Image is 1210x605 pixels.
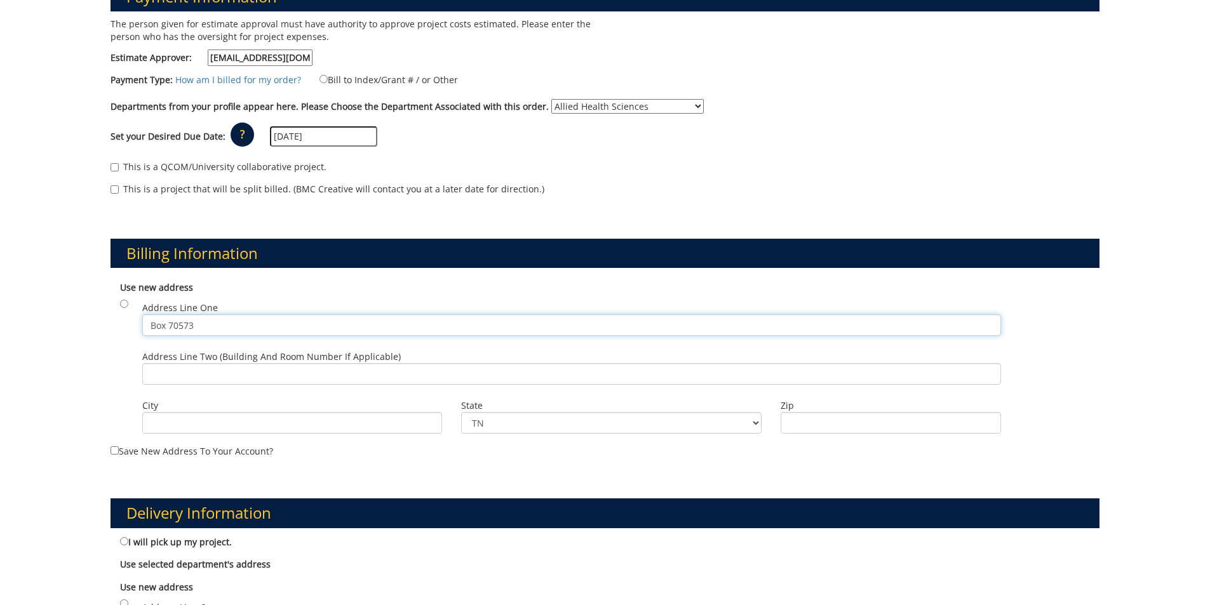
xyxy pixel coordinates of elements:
[142,399,443,412] label: City
[781,412,1001,434] input: Zip
[120,558,271,570] b: Use selected department's address
[111,161,326,173] label: This is a QCOM/University collaborative project.
[111,185,119,194] input: This is a project that will be split billed. (BMC Creative will contact you at a later date for d...
[142,363,1001,385] input: Address Line Two (Building and Room Number if applicable)
[120,537,128,545] input: I will pick up my project.
[175,74,301,86] a: How am I billed for my order?
[142,314,1001,336] input: Address Line One
[208,50,313,66] input: Estimate Approver:
[270,126,377,147] input: MM/DD/YYYY
[111,446,119,455] input: Save new address to your account?
[111,50,313,66] label: Estimate Approver:
[319,75,328,83] input: Bill to Index/Grant # / or Other
[120,281,193,293] b: Use new address
[304,72,458,86] label: Bill to Index/Grant # / or Other
[120,535,232,548] label: I will pick up my project.
[111,18,596,43] p: The person given for estimate approval must have authority to approve project costs estimated. Pl...
[111,130,225,143] label: Set your Desired Due Date:
[111,163,119,171] input: This is a QCOM/University collaborative project.
[111,183,544,196] label: This is a project that will be split billed. (BMC Creative will contact you at a later date for d...
[111,100,549,113] label: Departments from your profile appear here. Please Choose the Department Associated with this order.
[142,350,1001,385] label: Address Line Two (Building and Room Number if applicable)
[120,581,193,593] b: Use new address
[231,123,254,147] p: ?
[111,74,173,86] label: Payment Type:
[111,239,1100,268] h3: Billing Information
[142,302,1001,336] label: Address Line One
[461,399,762,412] label: State
[111,498,1100,528] h3: Delivery Information
[142,412,443,434] input: City
[781,399,1001,412] label: Zip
